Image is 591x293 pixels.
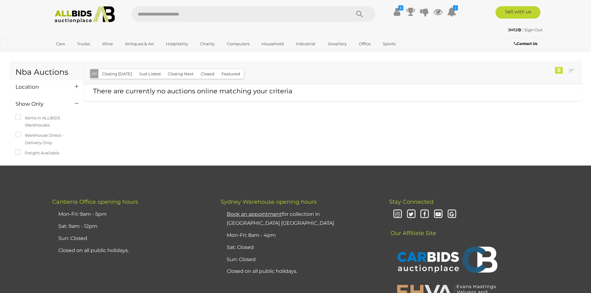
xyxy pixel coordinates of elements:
[225,229,374,242] li: Mon-Fri: 8am - 4pm
[555,67,563,74] div: 0
[453,5,458,11] i: 2
[257,39,288,49] a: Household
[225,265,374,277] li: Closed on all public holidays.
[225,242,374,254] li: Sat: Closed
[197,69,218,79] button: Closed
[162,39,192,49] a: Hospitality
[52,39,69,49] a: Cars
[389,198,433,205] span: Stay Connected
[57,220,205,233] li: Sat: 9am - 12pm
[223,39,253,49] a: Computers
[51,6,119,23] img: Allbids.com.au
[57,208,205,220] li: Mon-Fri: 9am - 5pm
[392,209,403,220] i: Instagram
[16,68,77,77] h1: Nba Auctions
[433,209,444,220] i: Youtube
[16,84,65,90] h4: Location
[324,39,351,49] a: Jewellery
[164,69,197,79] button: Closing Next
[16,165,65,171] h4: Category
[389,220,436,237] span: Our Affiliate Site
[98,69,136,79] button: Closing [DATE]
[221,198,317,205] span: Sydney Warehouse opening hours
[93,87,292,95] span: There are currently no auctions online matching your criteria
[522,27,523,32] span: |
[52,49,104,59] a: [GEOGRAPHIC_DATA]
[495,6,540,19] a: Sell with us
[225,254,374,266] li: Sun: Closed
[379,39,400,49] a: Sports
[514,41,537,46] b: Contact Us
[392,6,402,17] a: $
[218,69,244,79] button: Featured
[16,101,65,107] h4: Show Only
[227,211,334,226] a: Book an appointmentfor collection in [GEOGRAPHIC_DATA] [GEOGRAPHIC_DATA]
[447,6,456,17] a: 2
[16,149,60,157] label: Freight Available
[16,132,77,146] label: Warehouse Direct - Delivery Only
[135,69,164,79] button: Just Listed
[98,39,117,49] a: Wine
[514,40,539,47] a: Contact Us
[394,240,499,281] img: CARBIDS Auctionplace
[57,233,205,245] li: Sun: Closed
[121,39,158,49] a: Antiques & Art
[52,198,138,205] span: Canberra Office opening hours
[524,27,542,32] a: Sign Out
[57,245,205,257] li: Closed on all public holidays.
[292,39,320,49] a: Industrial
[446,209,457,220] i: Google
[196,39,219,49] a: Charity
[508,27,521,32] strong: JM12
[398,5,403,11] i: $
[73,39,94,49] a: Trucks
[227,211,282,217] u: Book an appointment
[355,39,375,49] a: Office
[16,114,77,129] label: Items in ALLBIDS Warehouses
[406,209,417,220] i: Twitter
[90,69,99,78] button: All
[508,27,522,32] a: JM12
[344,6,375,22] button: Search
[419,209,430,220] i: Facebook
